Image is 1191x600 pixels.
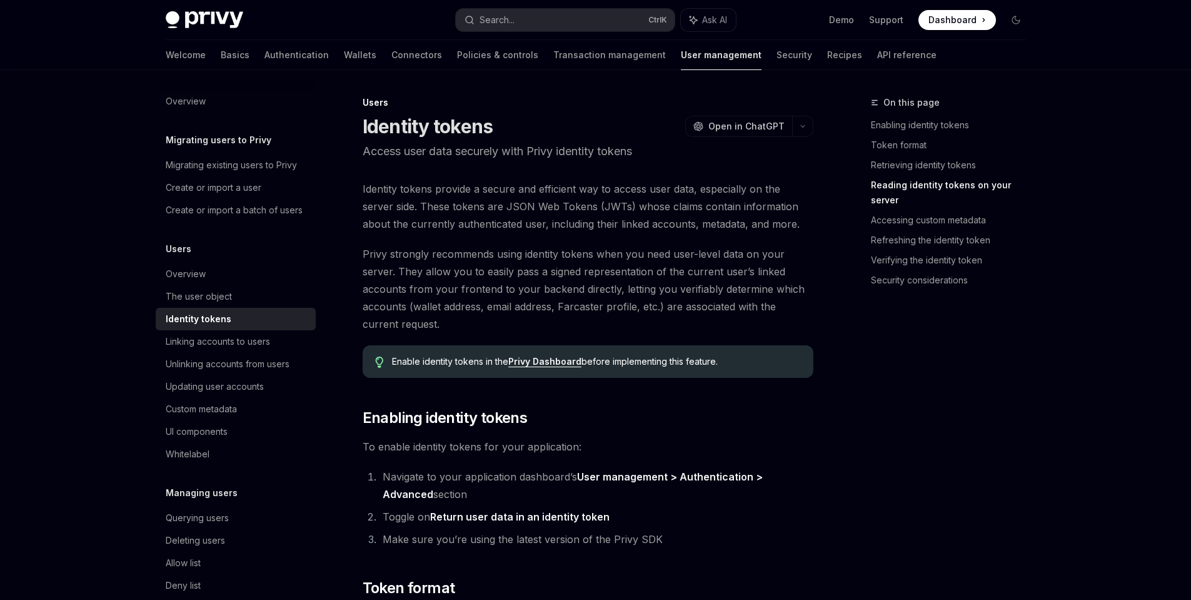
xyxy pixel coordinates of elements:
span: Dashboard [928,14,977,26]
a: Custom metadata [156,398,316,420]
div: The user object [166,289,232,304]
div: Linking accounts to users [166,334,270,349]
a: Connectors [391,40,442,70]
div: Users [363,96,813,109]
h5: Migrating users to Privy [166,133,271,148]
a: Transaction management [553,40,666,70]
a: API reference [877,40,937,70]
a: User management [681,40,761,70]
div: Create or import a batch of users [166,203,303,218]
a: The user object [156,285,316,308]
a: Allow list [156,552,316,574]
a: Wallets [344,40,376,70]
a: Querying users [156,507,316,529]
span: Identity tokens provide a secure and efficient way to access user data, especially on the server ... [363,180,813,233]
img: dark logo [166,11,243,29]
a: Enabling identity tokens [871,115,1036,135]
span: Ctrl K [648,15,667,25]
a: Token format [871,135,1036,155]
a: Welcome [166,40,206,70]
div: Custom metadata [166,402,237,417]
span: Ask AI [702,14,727,26]
h5: Managing users [166,486,238,501]
div: Overview [166,267,206,282]
span: On this page [883,95,940,110]
div: Whitelabel [166,447,209,462]
div: Allow list [166,556,201,571]
button: Open in ChatGPT [685,116,792,137]
h5: Users [166,242,191,257]
div: Migrating existing users to Privy [166,158,297,173]
a: Create or import a user [156,176,316,199]
a: Whitelabel [156,443,316,465]
a: Accessing custom metadata [871,210,1036,230]
a: Linking accounts to users [156,330,316,353]
p: Access user data securely with Privy identity tokens [363,143,813,160]
a: Basics [221,40,249,70]
a: Demo [829,14,854,26]
svg: Tip [375,357,384,368]
a: Verifying the identity token [871,250,1036,270]
a: Overview [156,90,316,113]
a: UI components [156,420,316,443]
span: To enable identity tokens for your application: [363,438,813,455]
span: Enable identity tokens in the before implementing this feature. [392,355,800,368]
div: Identity tokens [166,312,231,327]
div: Overview [166,94,206,109]
a: Deny list [156,574,316,597]
button: Toggle dark mode [1006,10,1026,30]
div: UI components [166,424,228,439]
a: Create or import a batch of users [156,199,316,221]
a: Support [869,14,903,26]
span: Enabling identity tokens [363,408,528,428]
button: Ask AI [681,9,736,31]
strong: Return user data in an identity token [430,511,610,523]
span: Token format [363,578,455,598]
h1: Identity tokens [363,115,493,138]
a: Policies & controls [457,40,538,70]
a: Authentication [264,40,329,70]
a: Security considerations [871,270,1036,290]
div: Deny list [166,578,201,593]
span: Open in ChatGPT [708,120,785,133]
div: Create or import a user [166,180,261,195]
div: Updating user accounts [166,379,264,394]
div: Search... [480,13,515,28]
a: Recipes [827,40,862,70]
a: Security [776,40,812,70]
a: Identity tokens [156,308,316,330]
a: Deleting users [156,529,316,552]
a: Retrieving identity tokens [871,155,1036,175]
a: Privy Dashboard [508,356,581,367]
a: Updating user accounts [156,375,316,398]
div: Deleting users [166,533,225,548]
li: Make sure you’re using the latest version of the Privy SDK [379,531,813,548]
a: Migrating existing users to Privy [156,154,316,176]
li: Toggle on [379,508,813,526]
a: Unlinking accounts from users [156,353,316,375]
div: Unlinking accounts from users [166,357,289,372]
button: Search...CtrlK [456,9,675,31]
li: Navigate to your application dashboard’s section [379,468,813,503]
a: Dashboard [918,10,996,30]
div: Querying users [166,511,229,526]
a: Overview [156,263,316,285]
span: Privy strongly recommends using identity tokens when you need user-level data on your server. The... [363,245,813,333]
a: Refreshing the identity token [871,230,1036,250]
a: Reading identity tokens on your server [871,175,1036,210]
